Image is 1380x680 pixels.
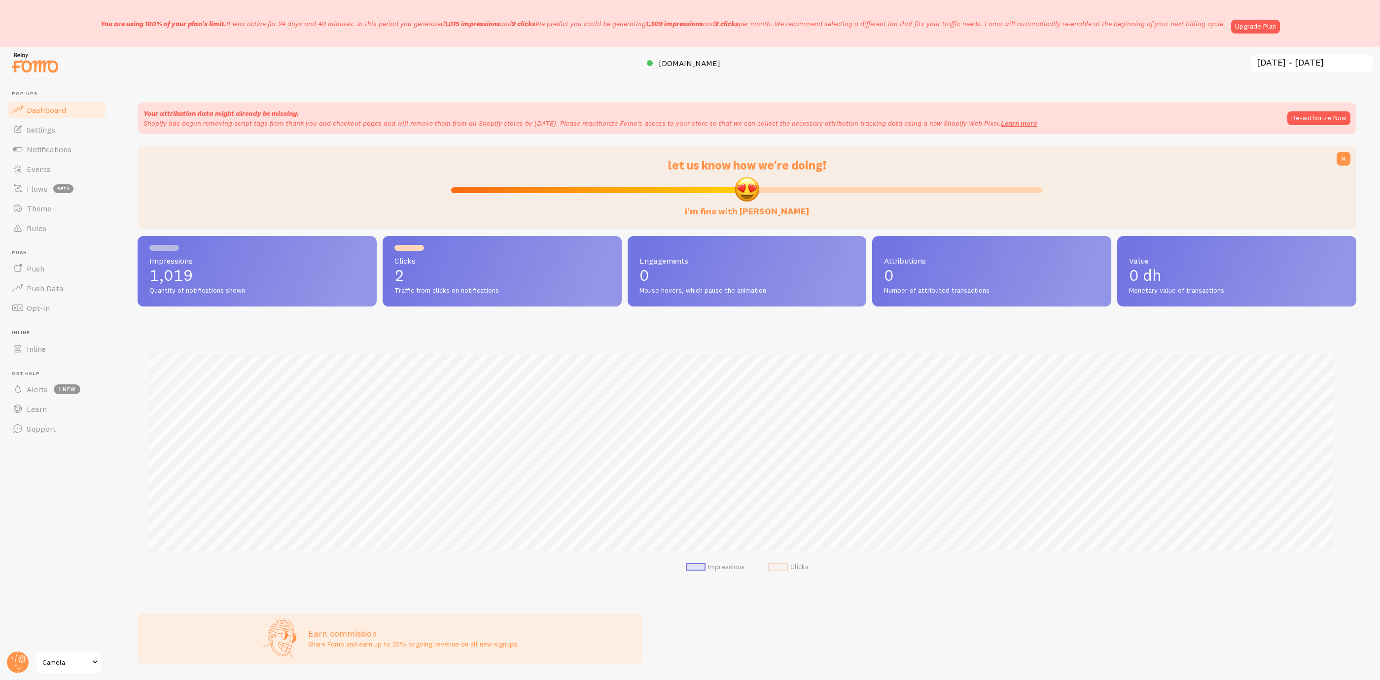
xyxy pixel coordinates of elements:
[54,384,80,394] span: 1 new
[27,204,51,213] span: Theme
[35,650,102,674] a: Camela
[394,268,610,283] p: 2
[6,120,107,139] a: Settings
[445,19,500,28] b: 1,015 impressions
[6,139,107,159] a: Notifications
[6,278,107,298] a: Push Data
[394,257,610,265] span: Clicks
[646,19,739,28] span: and
[1231,20,1280,34] a: Upgrade Plan
[715,19,739,28] b: 2 clicks
[12,371,107,377] span: Get Help
[668,158,826,172] span: let us know how we're doing!
[685,196,809,217] label: i'm fine with [PERSON_NAME]
[6,298,107,318] a: Opt-In
[10,50,60,75] img: fomo-relay-logo-orange.svg
[512,19,535,28] b: 2 clicks
[149,268,365,283] p: 1,019
[6,259,107,278] a: Push
[101,19,226,28] span: You are using 100% of your plan's limit.
[101,19,1225,29] p: It was active for 24 days and 40 minutes. In this period you generated We predict you could be ge...
[12,250,107,256] span: Push
[6,419,107,439] a: Support
[27,384,48,394] span: Alerts
[12,91,107,97] span: Pop-ups
[27,223,46,233] span: Rules
[646,19,703,28] b: 1,309 impressions
[27,264,44,273] span: Push
[42,656,89,668] span: Camela
[6,379,107,399] a: Alerts 1 new
[6,199,107,218] a: Theme
[1129,266,1161,285] span: 0 dh
[149,257,365,265] span: Impressions
[1001,119,1037,128] a: Learn more
[308,628,517,639] h3: Earn commission
[768,563,809,572] li: Clicks
[27,105,66,115] span: Dashboard
[6,179,107,199] a: Flows beta
[27,144,71,154] span: Notifications
[27,125,55,135] span: Settings
[6,339,107,359] a: Inline
[27,184,47,194] span: Flows
[686,563,744,572] li: Impressions
[143,109,299,118] strong: Your attribution data might already be missing.
[639,286,855,295] span: Mouse hovers, which pause the animation
[308,639,517,649] p: Share Fomo and earn up to 25% ongoing revenue on all new signups
[27,344,46,354] span: Inline
[639,257,855,265] span: Engagements
[6,399,107,419] a: Learn
[6,218,107,238] a: Rules
[6,100,107,120] a: Dashboard
[734,176,760,203] img: emoji.png
[1287,111,1350,125] button: Re-authorize Now
[53,184,73,193] span: beta
[27,283,64,293] span: Push Data
[884,268,1099,283] p: 0
[1129,286,1345,295] span: Monetary value of transactions
[27,404,47,414] span: Learn
[394,286,610,295] span: Traffic from clicks on notifications
[27,164,51,174] span: Events
[1129,257,1345,265] span: Value
[27,303,50,313] span: Opt-In
[143,118,1037,128] p: Shopify has begun removing script tags from thank you and checkout pages and will remove them fro...
[884,286,1099,295] span: Number of attributed transactions
[6,159,107,179] a: Events
[149,286,365,295] span: Quantity of notifications shown
[445,19,535,28] span: and
[12,330,107,336] span: Inline
[884,257,1099,265] span: Attributions
[27,424,56,434] span: Support
[639,268,855,283] p: 0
